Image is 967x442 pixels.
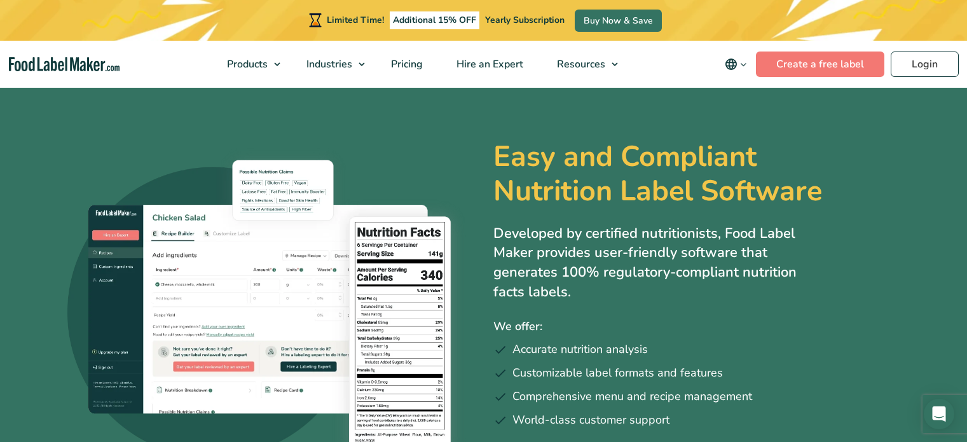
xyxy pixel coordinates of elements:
[512,341,648,358] span: Accurate nutrition analysis
[223,57,269,71] span: Products
[327,14,384,26] span: Limited Time!
[485,14,565,26] span: Yearly Subscription
[210,41,287,88] a: Products
[493,224,824,302] p: Developed by certified nutritionists, Food Label Maker provides user-friendly software that gener...
[575,10,662,32] a: Buy Now & Save
[453,57,525,71] span: Hire an Expert
[290,41,371,88] a: Industries
[512,388,752,405] span: Comprehensive menu and recipe management
[493,140,871,209] h1: Easy and Compliant Nutrition Label Software
[512,411,669,429] span: World-class customer support
[924,399,954,429] div: Open Intercom Messenger
[390,11,479,29] span: Additional 15% OFF
[440,41,537,88] a: Hire an Expert
[891,52,959,77] a: Login
[512,364,723,382] span: Customizable label formats and features
[493,317,900,336] p: We offer:
[756,52,884,77] a: Create a free label
[553,57,607,71] span: Resources
[387,57,424,71] span: Pricing
[303,57,353,71] span: Industries
[374,41,437,88] a: Pricing
[540,41,624,88] a: Resources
